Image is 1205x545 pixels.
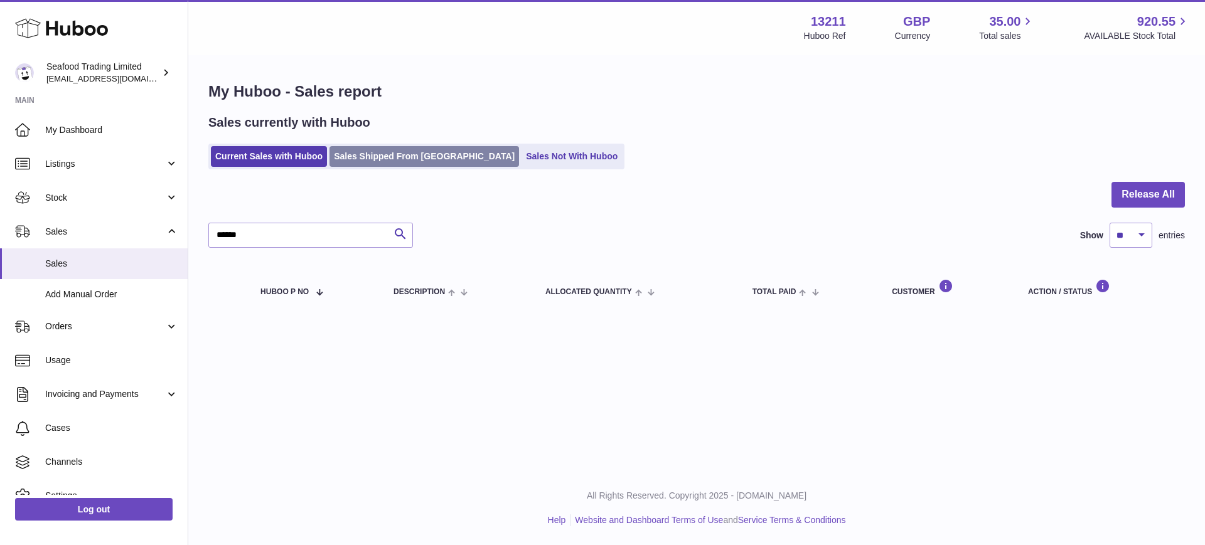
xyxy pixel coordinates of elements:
span: My Dashboard [45,124,178,136]
span: [EMAIL_ADDRESS][DOMAIN_NAME] [46,73,185,83]
span: Channels [45,456,178,468]
span: Sales [45,258,178,270]
a: Website and Dashboard Terms of Use [575,515,723,525]
span: Stock [45,192,165,204]
span: Invoicing and Payments [45,388,165,400]
strong: GBP [903,13,930,30]
div: Action / Status [1028,279,1172,296]
label: Show [1080,230,1103,241]
img: internalAdmin-13211@internal.huboo.com [15,63,34,82]
a: Help [548,515,566,525]
span: Usage [45,354,178,366]
a: Current Sales with Huboo [211,146,327,167]
span: Total paid [752,288,796,296]
a: Sales Not With Huboo [522,146,622,167]
span: Sales [45,226,165,238]
div: Seafood Trading Limited [46,61,159,85]
h1: My Huboo - Sales report [208,82,1185,102]
a: 920.55 AVAILABLE Stock Total [1084,13,1190,42]
li: and [570,514,845,526]
span: Cases [45,422,178,434]
a: Service Terms & Conditions [738,515,846,525]
span: Add Manual Order [45,288,178,300]
span: ALLOCATED Quantity [545,288,632,296]
span: Orders [45,320,165,332]
strong: 13211 [811,13,846,30]
span: AVAILABLE Stock Total [1084,30,1190,42]
p: All Rights Reserved. Copyright 2025 - [DOMAIN_NAME] [198,490,1195,502]
h2: Sales currently with Huboo [208,114,370,131]
span: Huboo P no [260,288,309,296]
div: Currency [895,30,931,42]
span: Total sales [979,30,1035,42]
button: Release All [1111,182,1185,208]
span: entries [1159,230,1185,241]
span: 35.00 [989,13,1020,30]
div: Customer [892,279,1003,296]
a: Log out [15,498,173,521]
span: Settings [45,490,178,502]
span: 920.55 [1137,13,1176,30]
span: Description [394,288,445,296]
span: Listings [45,158,165,170]
a: 35.00 Total sales [979,13,1035,42]
div: Huboo Ref [804,30,846,42]
a: Sales Shipped From [GEOGRAPHIC_DATA] [329,146,519,167]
